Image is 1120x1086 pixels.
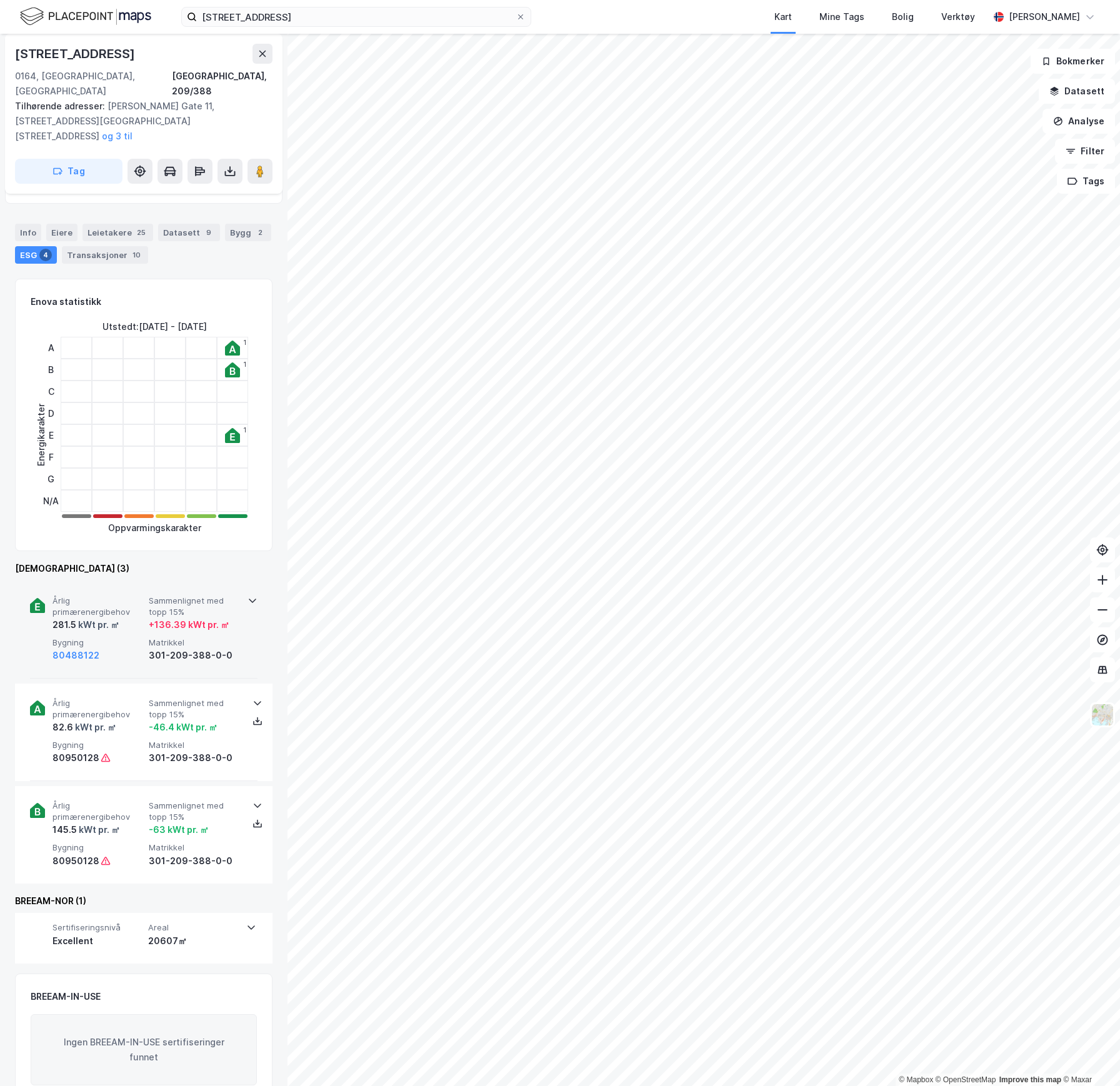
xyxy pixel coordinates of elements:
[15,561,272,576] div: [DEMOGRAPHIC_DATA] (3)
[43,402,59,424] div: D
[31,1014,257,1085] div: Ingen BREEAM-IN-USE sertifiseringer funnet
[1057,1026,1120,1086] div: Kontrollprogram for chat
[1057,1026,1120,1086] iframe: Chat Widget
[149,720,217,735] div: -46.4 kWt pr. ㎡
[52,648,99,663] button: 80488122
[936,1075,996,1084] a: OpenStreetMap
[999,1075,1061,1084] a: Improve this map
[39,249,52,261] div: 4
[52,934,143,949] div: Excellent
[149,800,240,822] span: Sammenlignet med topp 15%
[52,720,116,735] div: 82.6
[149,698,240,720] span: Sammenlignet med topp 15%
[1031,49,1115,74] button: Bokmerker
[243,339,246,346] div: 1
[43,490,59,512] div: N/A
[20,6,151,27] img: logo.f888ab2527a4732fd821a326f86c7f29.svg
[15,159,122,184] button: Tag
[941,9,975,24] div: Verktøy
[899,1075,933,1084] a: Mapbox
[102,319,207,334] div: Utstedt : [DATE] - [DATE]
[15,69,172,99] div: 0164, [GEOGRAPHIC_DATA], [GEOGRAPHIC_DATA]
[46,224,77,241] div: Eiere
[43,424,59,446] div: E
[62,246,148,264] div: Transaksjoner
[43,337,59,359] div: A
[148,922,239,933] span: Areal
[149,842,240,853] span: Matrikkel
[158,224,220,241] div: Datasett
[149,750,240,765] div: 301-209-388-0-0
[52,595,144,617] span: Årlig primærenergibehov
[892,9,914,24] div: Bolig
[43,381,59,402] div: C
[149,595,240,617] span: Sammenlignet med topp 15%
[243,361,246,368] div: 1
[15,246,57,264] div: ESG
[774,9,792,24] div: Kart
[149,854,240,869] div: 301-209-388-0-0
[819,9,864,24] div: Mine Tags
[1055,139,1115,164] button: Filter
[52,822,120,837] div: 145.5
[197,7,516,26] input: Søk på adresse, matrikkel, gårdeiere, leietakere eller personer
[225,224,271,241] div: Bygg
[52,617,119,632] div: 281.5
[202,226,215,239] div: 9
[15,101,107,111] span: Tilhørende adresser:
[52,740,144,750] span: Bygning
[73,720,116,735] div: kWt pr. ㎡
[43,468,59,490] div: G
[15,44,137,64] div: [STREET_ADDRESS]
[77,822,120,837] div: kWt pr. ㎡
[1057,169,1115,194] button: Tags
[52,637,144,648] span: Bygning
[149,648,240,663] div: 301-209-388-0-0
[172,69,272,99] div: [GEOGRAPHIC_DATA], 209/388
[43,359,59,381] div: B
[243,426,246,434] div: 1
[254,226,266,239] div: 2
[52,750,99,765] div: 80950128
[108,521,201,536] div: Oppvarmingskarakter
[149,617,229,632] div: + 136.39 kWt pr. ㎡
[15,894,272,909] div: BREEAM-NOR (1)
[134,226,148,239] div: 25
[148,934,239,949] div: 20607㎡
[15,224,41,241] div: Info
[1039,79,1115,104] button: Datasett
[15,99,262,144] div: [PERSON_NAME] Gate 11, [STREET_ADDRESS][GEOGRAPHIC_DATA][STREET_ADDRESS]
[130,249,143,261] div: 10
[149,822,209,837] div: -63 kWt pr. ㎡
[1009,9,1080,24] div: [PERSON_NAME]
[34,404,49,466] div: Energikarakter
[76,617,119,632] div: kWt pr. ㎡
[52,842,144,853] span: Bygning
[149,637,240,648] span: Matrikkel
[52,698,144,720] span: Årlig primærenergibehov
[52,922,143,933] span: Sertifiseringsnivå
[1091,703,1114,727] img: Z
[31,294,101,309] div: Enova statistikk
[31,989,101,1004] div: BREEAM-IN-USE
[82,224,153,241] div: Leietakere
[1042,109,1115,134] button: Analyse
[52,854,99,869] div: 80950128
[52,800,144,822] span: Årlig primærenergibehov
[149,740,240,750] span: Matrikkel
[43,446,59,468] div: F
